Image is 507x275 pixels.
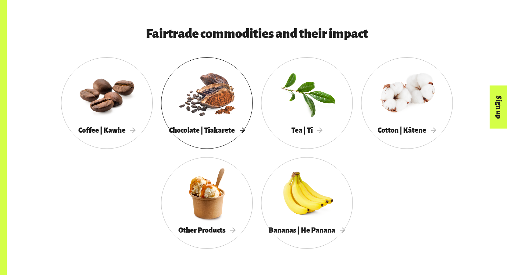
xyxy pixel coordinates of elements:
span: Cotton | Kātene [378,126,436,134]
h3: Fairtrade commodities and their impact [82,27,432,41]
a: Bananas | He Panana [261,157,353,249]
a: Chocolate | Tiakarete [161,57,253,149]
span: Tea | Tī [291,126,323,134]
a: Coffee | Kawhe [61,57,153,149]
span: Other Products [178,226,236,234]
span: Chocolate | Tiakarete [169,126,245,134]
a: Tea | Tī [261,57,353,149]
a: Other Products [161,157,253,249]
span: Coffee | Kawhe [78,126,136,134]
span: Bananas | He Panana [269,226,345,234]
a: Cotton | Kātene [361,57,453,149]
